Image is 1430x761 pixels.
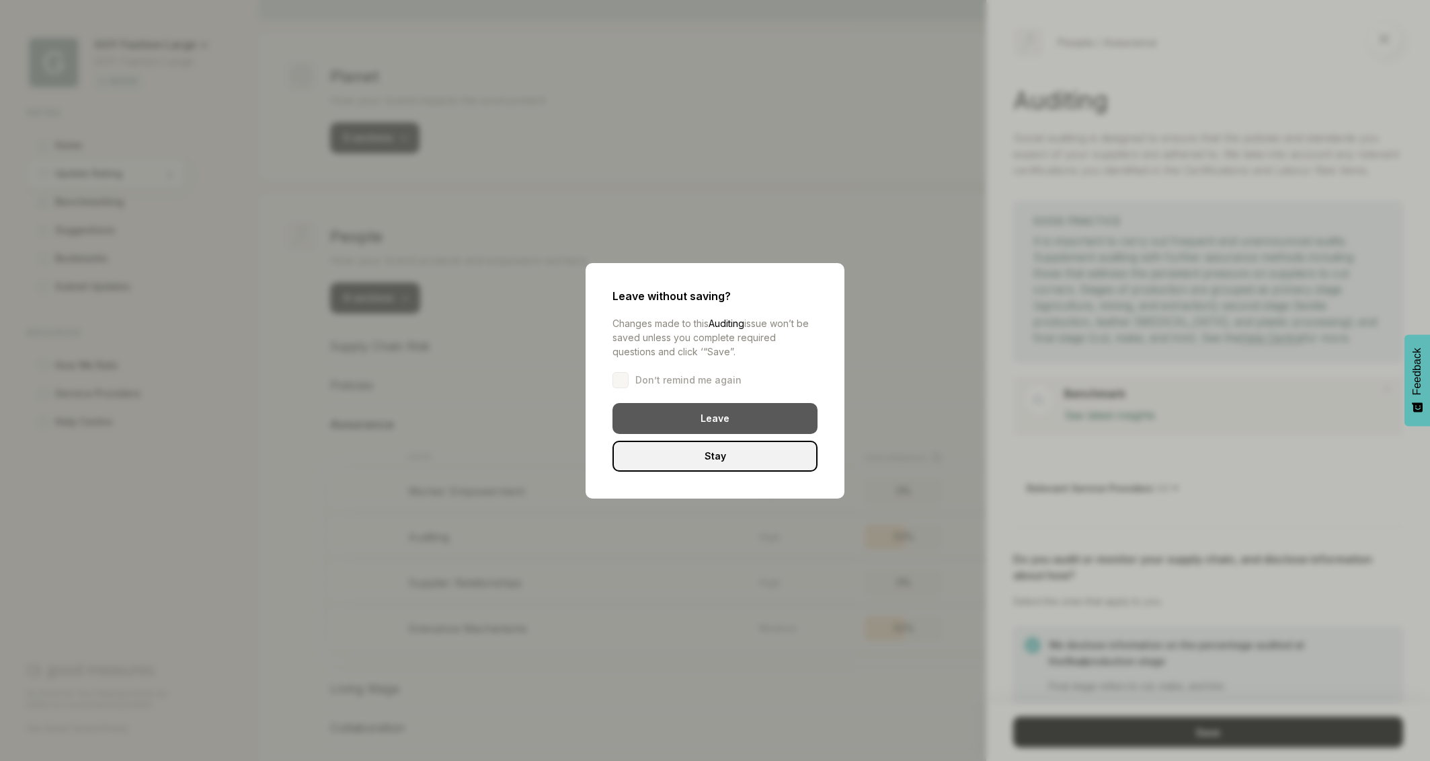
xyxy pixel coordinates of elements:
span: Feedback [1411,348,1423,395]
div: Leave [612,403,818,434]
button: Feedback - Show survey [1404,334,1430,426]
span: Changes made to this issue won’t be saved unless you complete required questions and click ‘“Save”. [612,318,809,357]
div: Stay [612,441,818,472]
span: Don’t remind me again [635,373,742,387]
span: Auditing [709,318,744,329]
div: Leave without saving? [612,290,818,303]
